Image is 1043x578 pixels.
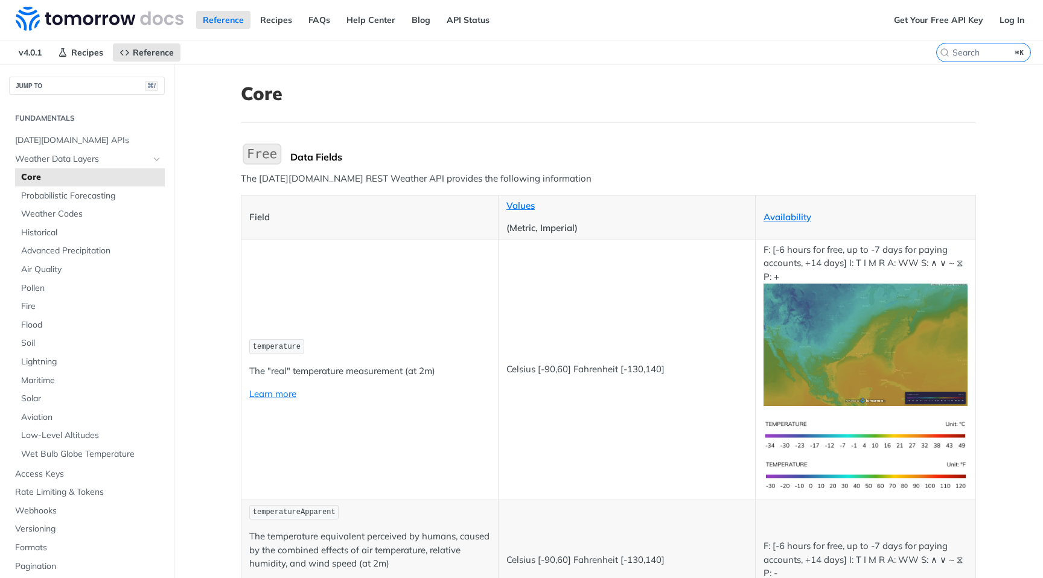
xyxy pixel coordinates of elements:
[506,200,535,211] a: Values
[15,224,165,242] a: Historical
[15,542,162,554] span: Formats
[506,221,747,235] p: (Metric, Imperial)
[9,465,165,483] a: Access Keys
[21,264,162,276] span: Air Quality
[113,43,180,62] a: Reference
[440,11,496,29] a: API Status
[21,375,162,387] span: Maritime
[764,211,811,223] a: Availability
[9,132,165,150] a: [DATE][DOMAIN_NAME] APIs
[9,150,165,168] a: Weather Data LayersHide subpages for Weather Data Layers
[21,282,162,294] span: Pollen
[15,168,165,186] a: Core
[253,508,336,516] span: temperatureApparent
[9,539,165,557] a: Formats
[15,279,165,297] a: Pollen
[133,47,174,58] span: Reference
[15,316,165,334] a: Flood
[9,502,165,520] a: Webhooks
[15,408,165,427] a: Aviation
[51,43,110,62] a: Recipes
[249,364,490,378] p: The "real" temperature measurement (at 2m)
[15,187,165,205] a: Probabilistic Forecasting
[1012,46,1027,59] kbd: ⌘K
[71,47,103,58] span: Recipes
[21,245,162,257] span: Advanced Precipitation
[16,7,183,31] img: Tomorrow.io Weather API Docs
[993,11,1031,29] a: Log In
[9,483,165,501] a: Rate Limiting & Tokens
[15,205,165,223] a: Weather Codes
[15,334,165,352] a: Soil
[9,77,165,95] button: JUMP TO⌘/
[21,337,162,349] span: Soil
[152,154,162,164] button: Hide subpages for Weather Data Layers
[145,81,158,91] span: ⌘/
[249,388,296,399] a: Learn more
[254,11,299,29] a: Recipes
[506,553,747,567] p: Celsius [-90,60] Fahrenheit [-130,140]
[15,468,162,480] span: Access Keys
[15,445,165,463] a: Wet Bulb Globe Temperature
[15,372,165,390] a: Maritime
[290,151,976,163] div: Data Fields
[249,211,490,224] p: Field
[764,243,968,406] p: F: [-6 hours for free, up to -7 days for paying accounts, +14 days] I: T I M R A: WW S: ∧ ∨ ~ ⧖ P: +
[9,520,165,538] a: Versioning
[15,561,162,573] span: Pagination
[196,11,250,29] a: Reference
[340,11,402,29] a: Help Center
[9,557,165,576] a: Pagination
[241,172,976,186] p: The [DATE][DOMAIN_NAME] REST Weather API provides the following information
[764,469,968,480] span: Expand image
[21,190,162,202] span: Probabilistic Forecasting
[764,338,968,350] span: Expand image
[940,48,949,57] svg: Search
[15,390,165,408] a: Solar
[15,297,165,316] a: Fire
[21,208,162,220] span: Weather Codes
[405,11,437,29] a: Blog
[12,43,48,62] span: v4.0.1
[15,261,165,279] a: Air Quality
[249,530,490,571] p: The temperature equivalent perceived by humans, caused by the combined effects of air temperature...
[15,242,165,260] a: Advanced Precipitation
[21,171,162,183] span: Core
[253,343,301,351] span: temperature
[21,411,162,424] span: Aviation
[764,428,968,440] span: Expand image
[15,153,149,165] span: Weather Data Layers
[9,113,165,124] h2: Fundamentals
[21,319,162,331] span: Flood
[15,135,162,147] span: [DATE][DOMAIN_NAME] APIs
[21,300,162,313] span: Fire
[21,227,162,239] span: Historical
[21,393,162,405] span: Solar
[21,430,162,442] span: Low-Level Altitudes
[887,11,990,29] a: Get Your Free API Key
[21,356,162,368] span: Lightning
[15,523,162,535] span: Versioning
[15,353,165,371] a: Lightning
[15,427,165,445] a: Low-Level Altitudes
[21,448,162,460] span: Wet Bulb Globe Temperature
[15,486,162,498] span: Rate Limiting & Tokens
[506,363,747,376] p: Celsius [-90,60] Fahrenheit [-130,140]
[302,11,337,29] a: FAQs
[15,505,162,517] span: Webhooks
[241,83,976,104] h1: Core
